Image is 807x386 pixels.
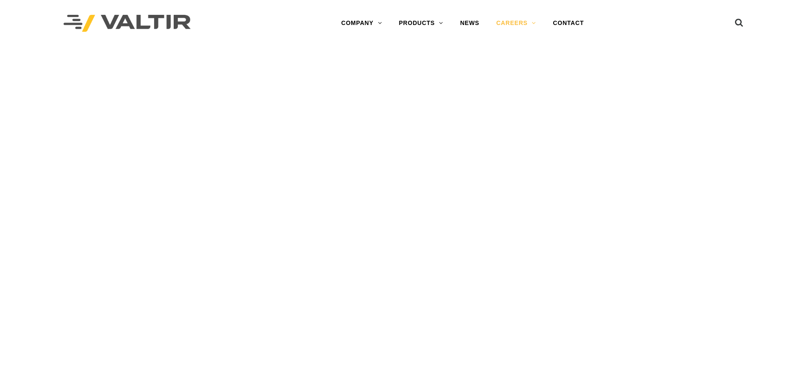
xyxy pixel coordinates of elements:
a: COMPANY [333,15,390,32]
img: Valtir [64,15,191,32]
a: CONTACT [544,15,592,32]
a: CAREERS [488,15,544,32]
a: NEWS [452,15,488,32]
a: PRODUCTS [390,15,452,32]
